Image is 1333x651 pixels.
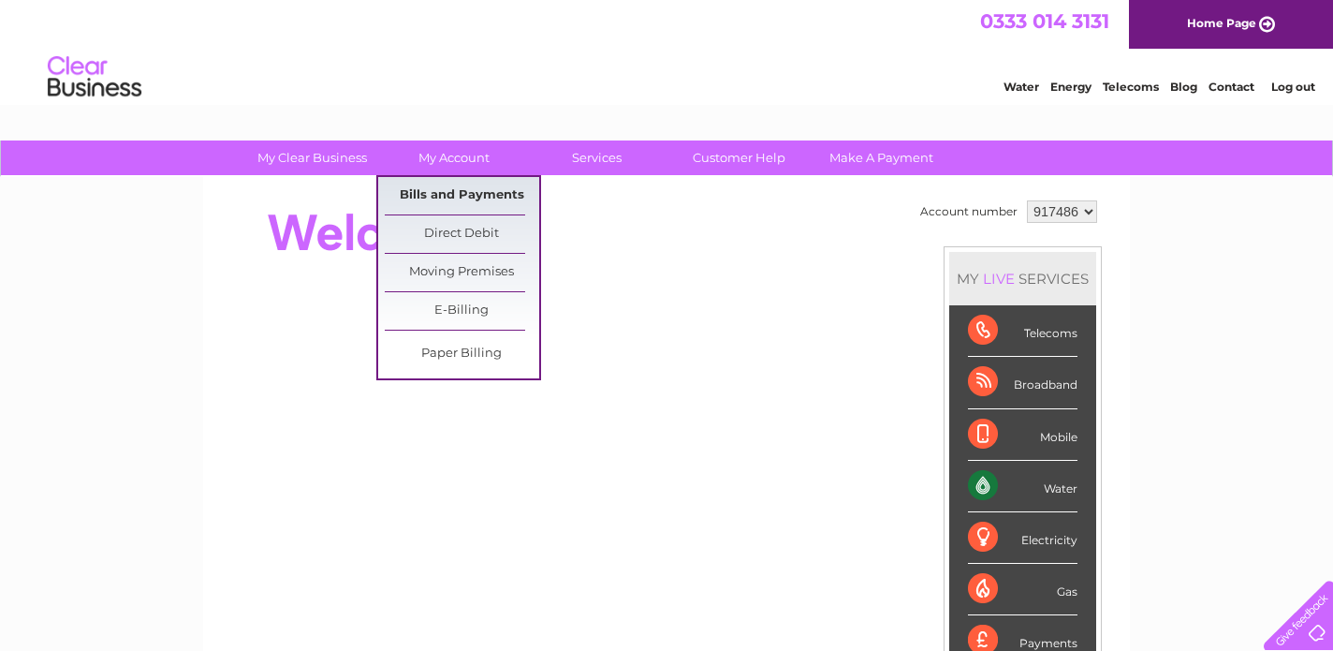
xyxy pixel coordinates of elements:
[226,10,1110,91] div: Clear Business is a trading name of Verastar Limited (registered in [GEOGRAPHIC_DATA] No. 3667643...
[385,292,539,330] a: E-Billing
[235,141,389,175] a: My Clear Business
[916,196,1022,228] td: Account number
[385,215,539,253] a: Direct Debit
[968,461,1077,512] div: Water
[804,141,959,175] a: Make A Payment
[980,9,1109,33] a: 0333 014 3131
[520,141,674,175] a: Services
[662,141,816,175] a: Customer Help
[385,254,539,291] a: Moving Premises
[1103,80,1159,94] a: Telecoms
[979,270,1018,288] div: LIVE
[1271,80,1315,94] a: Log out
[968,409,1077,461] div: Mobile
[1003,80,1039,94] a: Water
[1050,80,1091,94] a: Energy
[385,335,539,373] a: Paper Billing
[1170,80,1197,94] a: Blog
[968,305,1077,357] div: Telecoms
[968,564,1077,615] div: Gas
[377,141,532,175] a: My Account
[949,252,1096,305] div: MY SERVICES
[385,177,539,215] a: Bills and Payments
[968,357,1077,408] div: Broadband
[1208,80,1254,94] a: Contact
[968,512,1077,564] div: Electricity
[47,49,142,106] img: logo.png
